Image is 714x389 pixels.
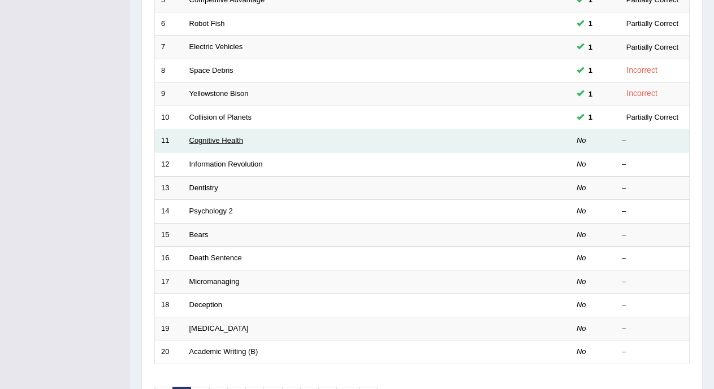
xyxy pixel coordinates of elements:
[155,176,183,200] td: 13
[155,200,183,224] td: 14
[189,42,243,51] a: Electric Vehicles
[155,12,183,36] td: 6
[189,66,233,75] a: Space Debris
[155,317,183,340] td: 19
[622,41,683,53] div: Partially Correct
[622,277,683,287] div: –
[155,129,183,153] td: 11
[584,88,597,100] span: You can still take this question
[189,230,209,239] a: Bears
[155,59,183,82] td: 8
[155,106,183,129] td: 10
[622,136,683,146] div: –
[577,324,586,333] em: No
[155,270,183,294] td: 17
[189,160,263,168] a: Information Revolution
[577,160,586,168] em: No
[577,136,586,145] em: No
[189,300,223,309] a: Deception
[189,253,242,262] a: Death Sentence
[584,18,597,29] span: You can still take this question
[622,183,683,194] div: –
[622,87,662,100] div: Incorrect
[155,340,183,364] td: 20
[577,230,586,239] em: No
[622,159,683,170] div: –
[622,347,683,357] div: –
[189,89,249,98] a: Yellowstone Bison
[189,347,258,356] a: Academic Writing (B)
[577,253,586,262] em: No
[622,111,683,123] div: Partially Correct
[189,183,218,192] a: Dentistry
[155,294,183,317] td: 18
[155,152,183,176] td: 12
[622,300,683,311] div: –
[189,207,233,215] a: Psychology 2
[622,324,683,334] div: –
[577,277,586,286] em: No
[189,277,240,286] a: Micromanaging
[622,64,662,77] div: Incorrect
[155,82,183,106] td: 9
[584,41,597,53] span: You can still take this question
[577,183,586,192] em: No
[584,111,597,123] span: You can still take this question
[189,113,252,121] a: Collision of Planets
[584,64,597,76] span: You can still take this question
[189,324,249,333] a: [MEDICAL_DATA]
[622,206,683,217] div: –
[189,136,243,145] a: Cognitive Health
[622,230,683,241] div: –
[577,207,586,215] em: No
[155,36,183,59] td: 7
[155,223,183,247] td: 15
[577,347,586,356] em: No
[155,247,183,270] td: 16
[622,253,683,264] div: –
[189,19,225,28] a: Robot Fish
[622,18,683,29] div: Partially Correct
[577,300,586,309] em: No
